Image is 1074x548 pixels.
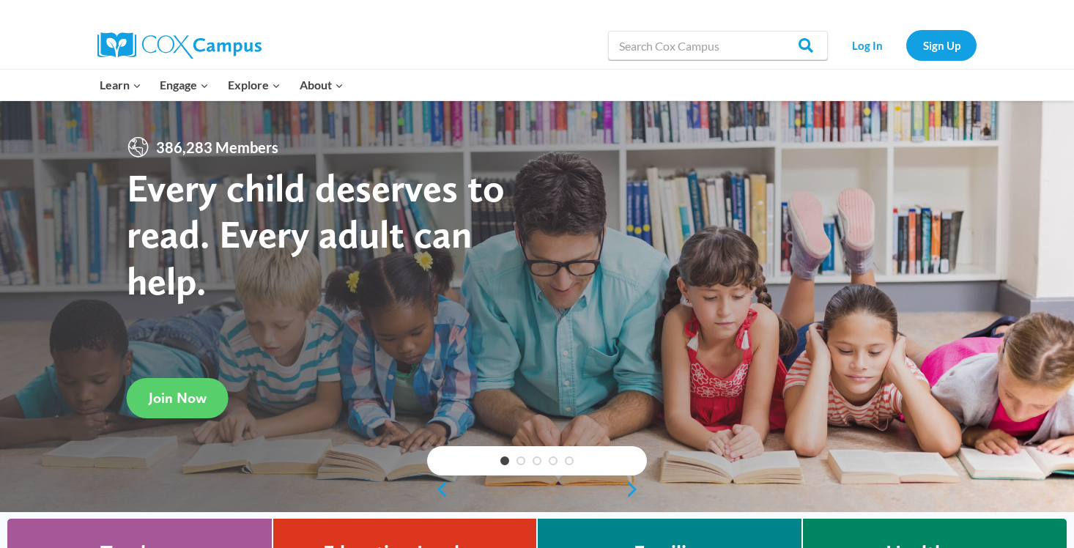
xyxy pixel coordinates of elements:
div: content slider buttons [427,475,647,504]
a: next [625,481,647,498]
span: About [300,75,344,95]
nav: Primary Navigation [90,70,352,100]
a: 4 [549,456,558,465]
img: Cox Campus [97,32,262,59]
a: Join Now [127,378,229,418]
span: Explore [228,75,281,95]
a: 5 [565,456,574,465]
strong: Every child deserves to read. Every adult can help. [127,164,505,304]
a: 1 [500,456,509,465]
a: 3 [533,456,541,465]
span: Learn [100,75,141,95]
a: 2 [516,456,525,465]
a: Log In [835,30,899,60]
span: Engage [160,75,209,95]
span: 386,283 Members [150,136,284,159]
a: previous [427,481,449,498]
span: Join Now [149,389,207,407]
input: Search Cox Campus [608,31,828,60]
a: Sign Up [906,30,977,60]
nav: Secondary Navigation [835,30,977,60]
